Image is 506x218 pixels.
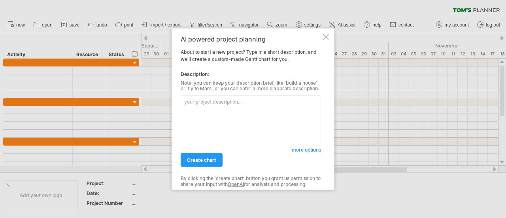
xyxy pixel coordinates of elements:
[181,35,321,42] div: AI powered project planning
[181,80,321,91] div: Note: you can keep your description brief, like 'build a house' or 'fly to Mars', or you can ente...
[181,70,321,78] div: Description:
[228,181,244,187] a: OpenAI
[181,153,223,167] a: create chart
[292,147,321,153] span: more options
[181,35,321,183] div: About to start a new project? Type in a short description, and we'll create a custom-made Gantt c...
[292,146,321,154] a: more options
[181,176,321,187] div: By clicking the 'create chart' button you grant us permission to share your input with for analys...
[187,157,216,163] span: create chart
